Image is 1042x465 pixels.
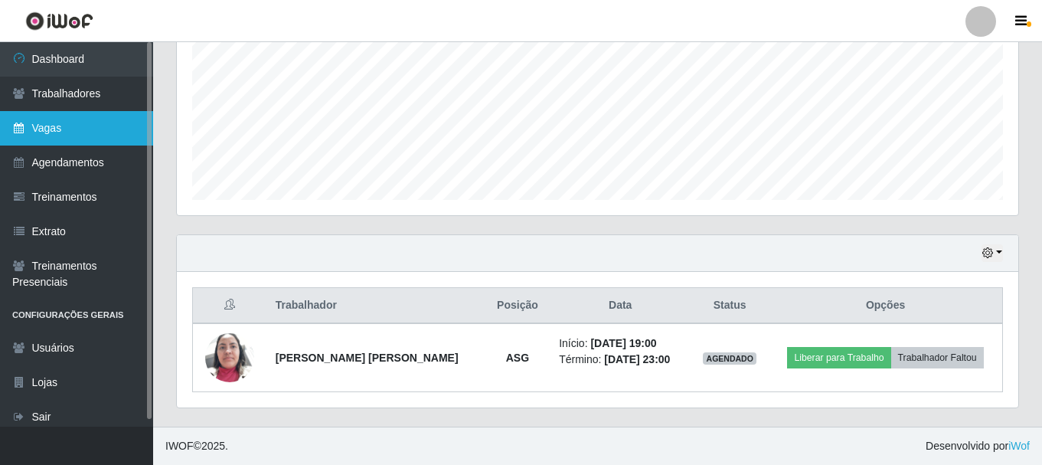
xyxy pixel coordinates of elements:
[506,352,529,364] strong: ASG
[769,288,1002,324] th: Opções
[205,325,254,390] img: 1702334043931.jpeg
[485,288,550,324] th: Posição
[550,288,691,324] th: Data
[25,11,93,31] img: CoreUI Logo
[559,336,681,352] li: Início:
[691,288,769,324] th: Status
[165,438,228,454] span: © 2025 .
[787,347,890,368] button: Liberar para Trabalho
[926,438,1030,454] span: Desenvolvido por
[165,440,194,452] span: IWOF
[590,337,656,349] time: [DATE] 19:00
[604,353,670,365] time: [DATE] 23:00
[703,352,756,365] span: AGENDADO
[1008,440,1030,452] a: iWof
[559,352,681,368] li: Término:
[891,347,984,368] button: Trabalhador Faltou
[276,352,459,364] strong: [PERSON_NAME] [PERSON_NAME]
[266,288,485,324] th: Trabalhador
